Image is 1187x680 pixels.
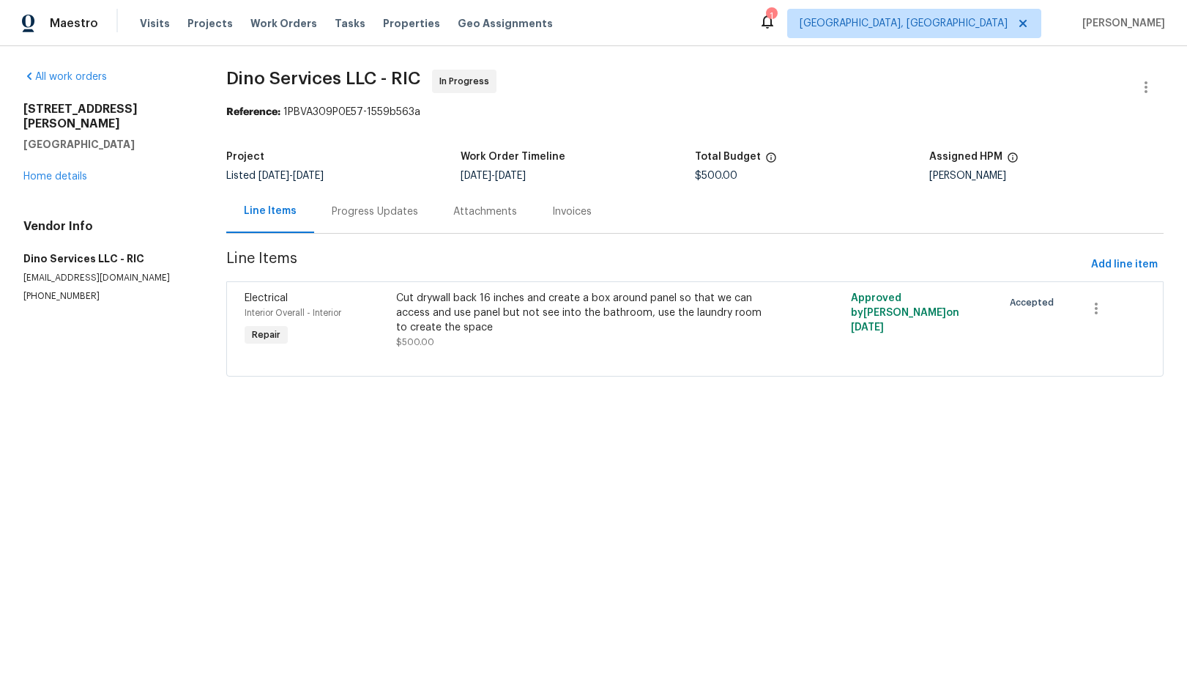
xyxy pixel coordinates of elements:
[140,16,170,31] span: Visits
[396,291,766,335] div: Cut drywall back 16 inches and create a box around panel so that we can access and use panel but ...
[929,152,1002,162] h5: Assigned HPM
[245,308,341,317] span: Interior Overall - Interior
[23,290,191,303] p: [PHONE_NUMBER]
[461,171,526,181] span: -
[458,16,553,31] span: Geo Assignments
[250,16,317,31] span: Work Orders
[23,251,191,266] h5: Dino Services LLC - RIC
[246,328,286,342] span: Repair
[226,171,324,181] span: Listed
[383,16,440,31] span: Properties
[23,137,191,152] h5: [GEOGRAPHIC_DATA]
[226,105,1164,119] div: 1PBVA309P0E57-1559b563a
[439,74,495,89] span: In Progress
[765,152,777,171] span: The total cost of line items that have been proposed by Opendoor. This sum includes line items th...
[851,322,884,333] span: [DATE]
[226,107,280,117] b: Reference:
[851,293,959,333] span: Approved by [PERSON_NAME] on
[244,204,297,218] div: Line Items
[23,219,191,234] h4: Vendor Info
[332,204,418,219] div: Progress Updates
[258,171,324,181] span: -
[23,102,191,131] h2: [STREET_ADDRESS][PERSON_NAME]
[396,338,434,347] span: $500.00
[23,72,107,82] a: All work orders
[335,18,365,29] span: Tasks
[187,16,233,31] span: Projects
[461,152,565,162] h5: Work Order Timeline
[23,171,87,182] a: Home details
[1091,256,1158,274] span: Add line item
[226,152,264,162] h5: Project
[258,171,289,181] span: [DATE]
[766,9,776,23] div: 1
[226,251,1085,278] span: Line Items
[293,171,324,181] span: [DATE]
[695,152,761,162] h5: Total Budget
[23,272,191,284] p: [EMAIL_ADDRESS][DOMAIN_NAME]
[552,204,592,219] div: Invoices
[453,204,517,219] div: Attachments
[1007,152,1019,171] span: The hpm assigned to this work order.
[461,171,491,181] span: [DATE]
[695,171,737,181] span: $500.00
[245,293,288,303] span: Electrical
[495,171,526,181] span: [DATE]
[1076,16,1165,31] span: [PERSON_NAME]
[1010,295,1060,310] span: Accepted
[929,171,1164,181] div: [PERSON_NAME]
[1085,251,1164,278] button: Add line item
[226,70,420,87] span: Dino Services LLC - RIC
[50,16,98,31] span: Maestro
[800,16,1008,31] span: [GEOGRAPHIC_DATA], [GEOGRAPHIC_DATA]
